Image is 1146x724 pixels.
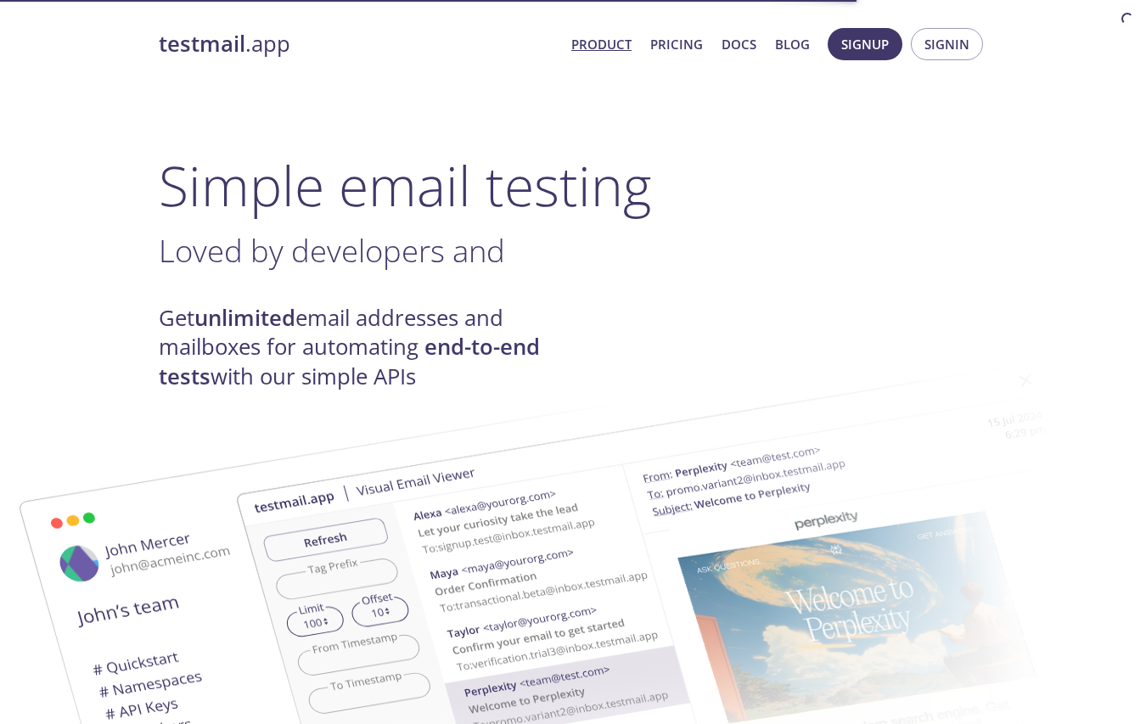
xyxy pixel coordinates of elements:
a: Blog [775,33,810,55]
h1: Simple email testing [159,153,987,218]
strong: end-to-end tests [159,332,540,390]
strong: unlimited [194,303,295,333]
button: Signup [828,28,902,60]
span: Signin [924,33,969,55]
strong: testmail [159,29,245,59]
h4: Get email addresses and mailboxes for automating with our simple APIs [159,304,573,391]
a: Pricing [650,33,703,55]
a: Docs [722,33,756,55]
button: Signin [911,28,983,60]
a: Product [571,33,632,55]
span: Signup [841,33,889,55]
a: testmail.app [159,30,558,59]
span: Loved by developers and [159,229,505,272]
